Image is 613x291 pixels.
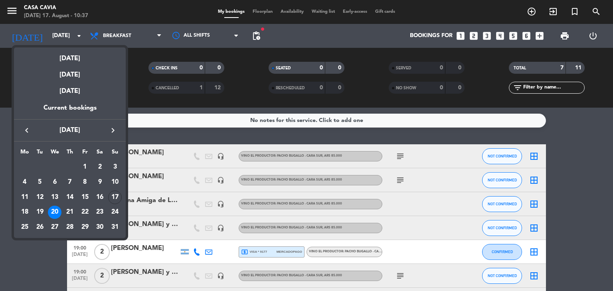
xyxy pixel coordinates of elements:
[63,206,77,219] div: 21
[93,190,108,205] td: August 16, 2025
[47,190,62,205] td: August 13, 2025
[62,175,77,190] td: August 7, 2025
[108,206,122,219] div: 24
[93,160,108,175] td: August 2, 2025
[32,190,47,205] td: August 12, 2025
[32,205,47,220] td: August 19, 2025
[34,125,106,136] span: [DATE]
[47,147,62,160] th: Wednesday
[14,103,126,119] div: Current bookings
[77,175,93,190] td: August 8, 2025
[47,220,62,235] td: August 27, 2025
[108,175,122,189] div: 10
[14,80,126,102] div: [DATE]
[93,175,107,189] div: 9
[63,220,77,234] div: 28
[107,220,123,235] td: August 31, 2025
[18,175,32,189] div: 4
[20,125,34,136] button: keyboard_arrow_left
[62,190,77,205] td: August 14, 2025
[47,205,62,220] td: August 20, 2025
[48,191,61,204] div: 13
[32,175,47,190] td: August 5, 2025
[32,220,47,235] td: August 26, 2025
[77,147,93,160] th: Friday
[77,160,93,175] td: August 1, 2025
[32,147,47,160] th: Tuesday
[93,191,107,204] div: 16
[77,220,93,235] td: August 29, 2025
[18,220,32,234] div: 25
[62,147,77,160] th: Thursday
[62,220,77,235] td: August 28, 2025
[33,220,47,234] div: 26
[107,147,123,160] th: Sunday
[18,206,32,219] div: 18
[22,126,32,135] i: keyboard_arrow_left
[17,147,32,160] th: Monday
[108,126,118,135] i: keyboard_arrow_right
[93,205,108,220] td: August 23, 2025
[106,125,120,136] button: keyboard_arrow_right
[93,160,107,174] div: 2
[63,175,77,189] div: 7
[48,206,61,219] div: 20
[107,175,123,190] td: August 10, 2025
[93,220,108,235] td: August 30, 2025
[33,175,47,189] div: 5
[17,220,32,235] td: August 25, 2025
[93,220,107,234] div: 30
[93,147,108,160] th: Saturday
[63,191,77,204] div: 14
[78,160,92,174] div: 1
[107,160,123,175] td: August 3, 2025
[33,191,47,204] div: 12
[48,175,61,189] div: 6
[78,175,92,189] div: 8
[108,160,122,174] div: 3
[78,220,92,234] div: 29
[108,191,122,204] div: 17
[78,206,92,219] div: 22
[77,190,93,205] td: August 15, 2025
[33,206,47,219] div: 19
[93,175,108,190] td: August 9, 2025
[107,205,123,220] td: August 24, 2025
[14,64,126,80] div: [DATE]
[108,220,122,234] div: 31
[17,205,32,220] td: August 18, 2025
[48,220,61,234] div: 27
[77,205,93,220] td: August 22, 2025
[107,190,123,205] td: August 17, 2025
[62,205,77,220] td: August 21, 2025
[93,206,107,219] div: 23
[18,191,32,204] div: 11
[78,191,92,204] div: 15
[47,175,62,190] td: August 6, 2025
[17,175,32,190] td: August 4, 2025
[14,47,126,64] div: [DATE]
[17,190,32,205] td: August 11, 2025
[17,160,77,175] td: AUG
